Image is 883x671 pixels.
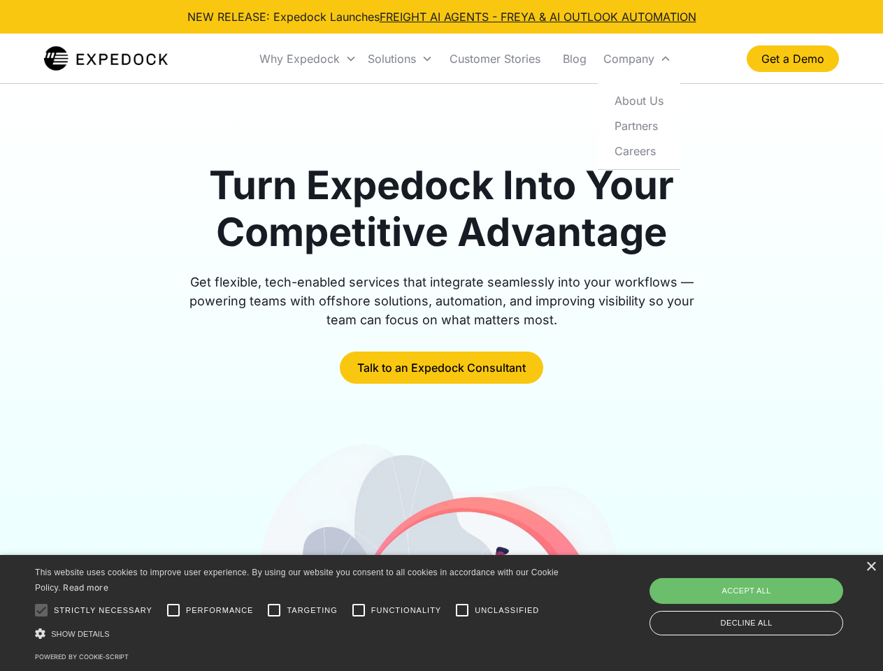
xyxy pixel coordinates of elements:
[603,52,654,66] div: Company
[603,88,675,113] a: About Us
[747,45,839,72] a: Get a Demo
[603,138,675,164] a: Careers
[51,630,110,638] span: Show details
[35,653,129,661] a: Powered by cookie-script
[380,10,696,24] a: FREIGHT AI AGENTS - FREYA & AI OUTLOOK AUTOMATION
[35,568,559,593] span: This website uses cookies to improve user experience. By using our website you consent to all coo...
[371,605,441,616] span: Functionality
[650,520,883,671] iframe: Chat Widget
[287,605,337,616] span: Targeting
[63,582,108,593] a: Read more
[44,45,168,73] img: Expedock Logo
[187,8,696,25] div: NEW RELEASE: Expedock Launches
[552,35,598,82] a: Blog
[603,113,675,138] a: Partners
[35,626,563,641] div: Show details
[254,35,362,82] div: Why Expedock
[438,35,552,82] a: Customer Stories
[598,82,680,170] nav: Company
[362,35,438,82] div: Solutions
[44,45,168,73] a: home
[475,605,539,616] span: Unclassified
[368,52,416,66] div: Solutions
[259,52,340,66] div: Why Expedock
[186,605,254,616] span: Performance
[598,35,677,82] div: Company
[54,605,152,616] span: Strictly necessary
